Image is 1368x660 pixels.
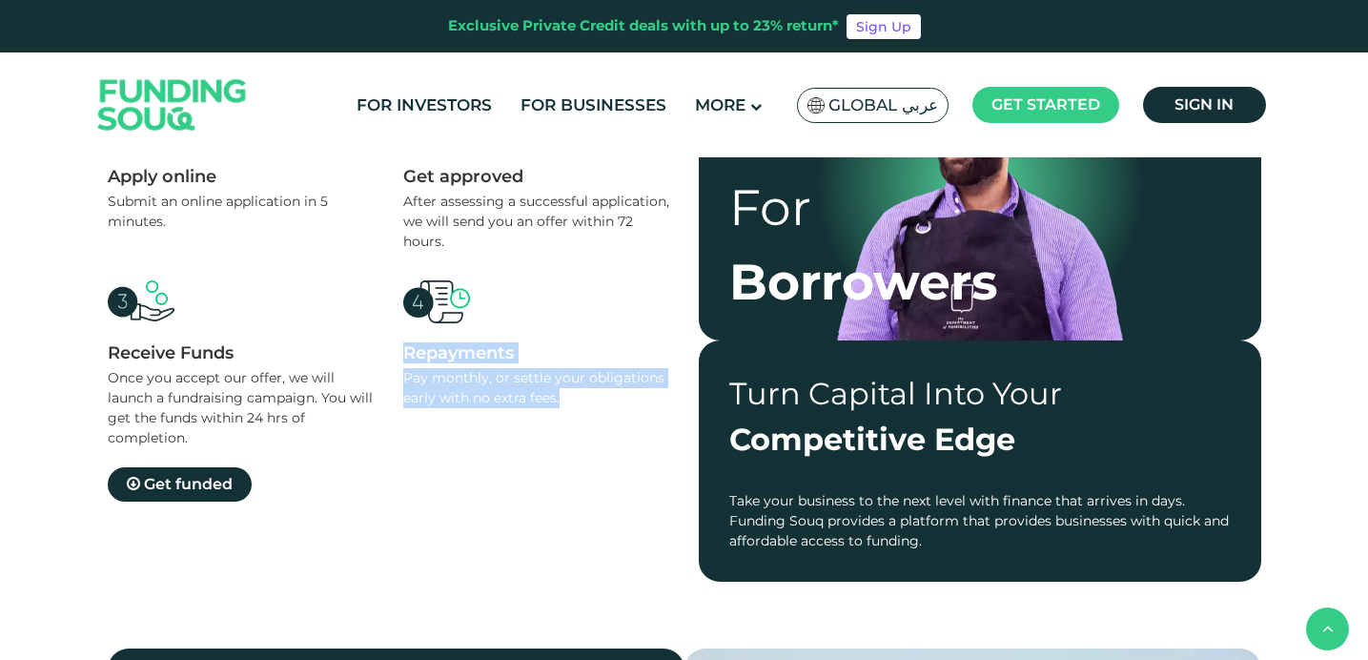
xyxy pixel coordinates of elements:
[828,94,938,116] span: Global عربي
[807,97,825,113] img: SA Flag
[108,342,375,363] div: Receive Funds
[729,245,998,320] div: Borrowers
[991,95,1100,113] span: Get started
[729,492,1229,549] span: Take your business to the next level with finance that arrives in days. Funding Souq provides a p...
[847,14,921,39] a: Sign Up
[144,475,233,493] span: Get funded
[1143,87,1266,123] a: Sign in
[352,90,497,121] a: For Investors
[448,15,839,37] div: Exclusive Private Credit deals with up to 23% return*
[1174,95,1234,113] span: Sign in
[1306,608,1349,650] button: back
[108,166,375,187] div: Apply online
[108,467,252,502] a: Get funded
[108,280,174,321] img: create account
[403,166,670,187] div: Get approved
[729,375,1062,412] span: Turn Capital Into Your
[695,95,745,114] span: More
[403,192,670,252] div: After assessing a successful application, we will send you an offer within 72 hours.
[729,171,998,245] div: For
[403,368,670,408] div: Pay monthly, or settle your obligations early with no extra fees.
[729,421,1015,458] span: Competitive Edge
[403,342,670,363] div: Repayments
[403,280,470,323] img: create account
[79,57,266,154] img: Logo
[108,192,375,232] div: Submit an online application in 5 minutes.
[108,368,375,448] div: Once you accept our offer, we will launch a fundraising campaign. You will get the funds within 2...
[516,90,671,121] a: For Businesses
